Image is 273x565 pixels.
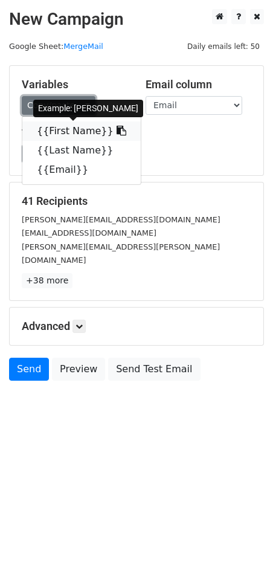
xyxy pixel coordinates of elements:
[9,358,49,381] a: Send
[213,507,273,565] div: Widget de chat
[22,320,251,333] h5: Advanced
[9,42,103,51] small: Google Sheet:
[108,358,200,381] a: Send Test Email
[183,40,264,53] span: Daily emails left: 50
[22,121,141,141] a: {{First Name}}
[22,141,141,160] a: {{Last Name}}
[9,9,264,30] h2: New Campaign
[33,100,143,117] div: Example: [PERSON_NAME]
[213,507,273,565] iframe: Chat Widget
[22,78,127,91] h5: Variables
[146,78,251,91] h5: Email column
[52,358,105,381] a: Preview
[22,160,141,179] a: {{Email}}
[183,42,264,51] a: Daily emails left: 50
[22,195,251,208] h5: 41 Recipients
[22,228,156,237] small: [EMAIL_ADDRESS][DOMAIN_NAME]
[22,215,220,224] small: [PERSON_NAME][EMAIL_ADDRESS][DOMAIN_NAME]
[63,42,103,51] a: MergeMail
[22,273,72,288] a: +38 more
[22,96,95,115] a: Copy/paste...
[22,242,220,265] small: [PERSON_NAME][EMAIL_ADDRESS][PERSON_NAME][DOMAIN_NAME]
